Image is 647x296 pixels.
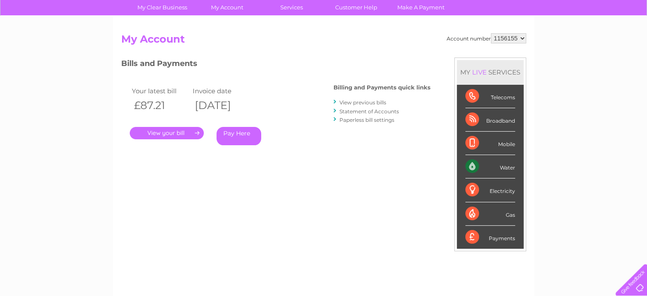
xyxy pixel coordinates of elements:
a: Pay Here [217,127,261,145]
div: Account number [447,33,526,43]
div: Broadband [465,108,515,132]
a: Energy [519,36,537,43]
div: Mobile [465,132,515,155]
div: Electricity [465,178,515,202]
td: Invoice date [191,85,252,97]
td: Your latest bill [130,85,191,97]
a: 0333 014 3131 [487,4,545,15]
a: Blog [573,36,585,43]
a: Telecoms [542,36,568,43]
div: Clear Business is a trading name of Verastar Limited (registered in [GEOGRAPHIC_DATA] No. 3667643... [123,5,525,41]
a: . [130,127,204,139]
a: Paperless bill settings [339,117,394,123]
h3: Bills and Payments [121,57,430,72]
div: Gas [465,202,515,226]
a: Statement of Accounts [339,108,399,115]
div: Water [465,155,515,178]
a: View previous bills [339,99,386,106]
div: Payments [465,226,515,249]
th: [DATE] [191,97,252,114]
a: Water [497,36,513,43]
a: Contact [590,36,611,43]
h2: My Account [121,33,526,49]
a: Log out [619,36,639,43]
div: MY SERVICES [457,60,524,84]
h4: Billing and Payments quick links [333,84,430,91]
div: LIVE [470,68,488,76]
th: £87.21 [130,97,191,114]
img: logo.png [23,22,66,48]
div: Telecoms [465,85,515,108]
